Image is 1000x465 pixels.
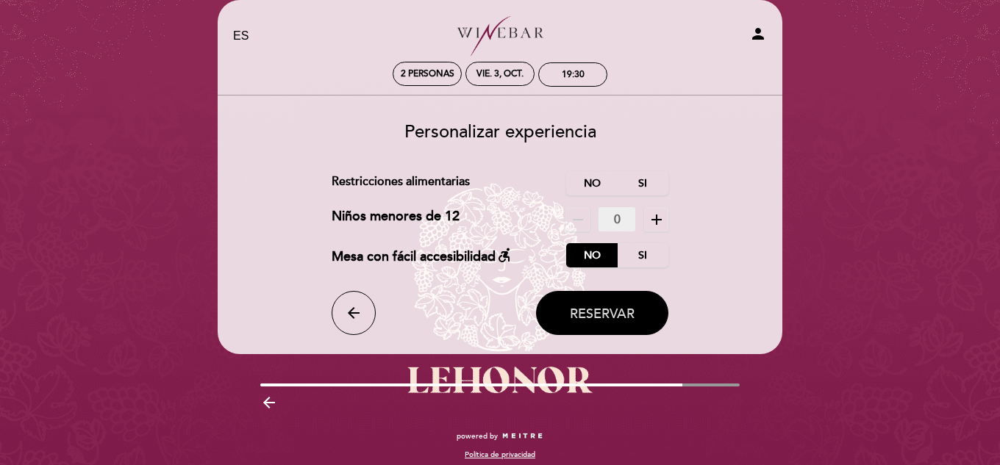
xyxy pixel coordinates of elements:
div: Mesa con fácil accesibilidad [332,243,513,267]
span: powered by [457,431,498,441]
label: No [566,243,618,267]
span: Personalizar experiencia [404,121,596,143]
label: Si [617,243,668,267]
i: arrow_back [345,304,362,322]
button: Reservar [536,291,668,335]
button: person [749,25,767,48]
i: person [749,25,767,43]
button: arrow_back [332,291,376,335]
span: Reservar [570,306,635,322]
a: Política de privacidad [465,450,535,460]
i: arrow_backward [260,394,278,411]
i: remove [569,211,587,228]
span: 2 personas [401,68,454,79]
a: [PERSON_NAME] - Winebar [408,16,592,57]
div: Niños menores de 12 [332,207,460,231]
img: MEITRE [501,433,543,440]
div: Restricciones alimentarias [332,171,567,195]
label: Si [617,171,668,195]
label: No [566,171,618,195]
i: accessible_forward [496,246,513,264]
a: powered by [457,431,543,441]
div: 19:30 [562,69,585,80]
div: vie. 3, oct. [476,68,524,79]
i: add [648,211,665,228]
